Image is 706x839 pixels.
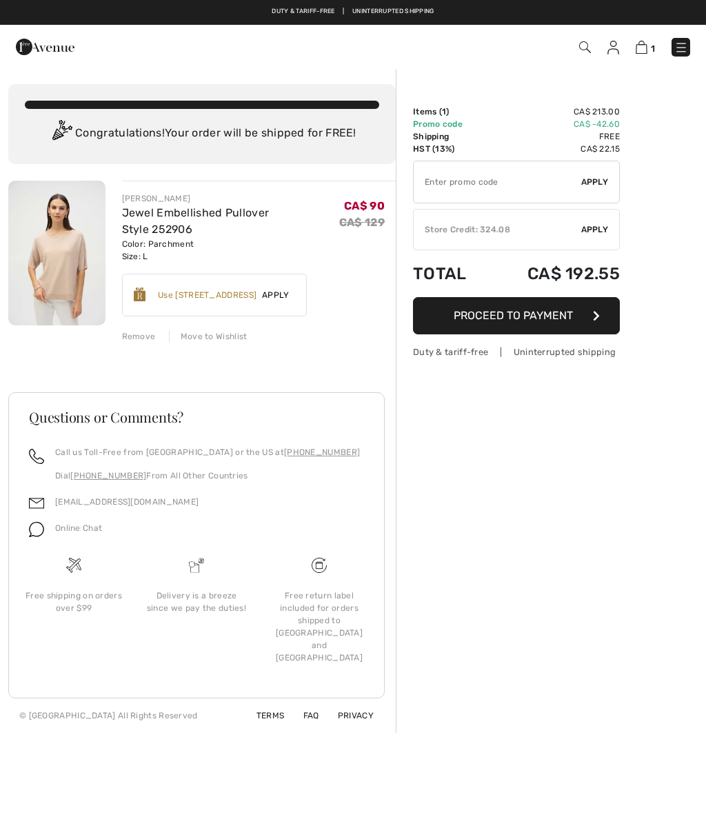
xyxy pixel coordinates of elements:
td: HST (13%) [413,143,489,155]
td: CA$ 22.15 [489,143,620,155]
a: Terms [240,711,285,720]
td: Items ( ) [413,105,489,118]
img: Search [579,41,591,53]
a: 1ère Avenue [16,39,74,52]
div: Use [STREET_ADDRESS] [158,289,256,301]
a: [PHONE_NUMBER] [70,471,146,481]
div: Store Credit: 324.08 [414,223,581,236]
span: Apply [581,223,609,236]
img: email [29,496,44,511]
a: 1 [636,39,655,55]
div: Congratulations! Your order will be shipped for FREE! [25,120,379,148]
td: Shipping [413,130,489,143]
img: Free shipping on orders over $99 [66,558,81,573]
td: CA$ 213.00 [489,105,620,118]
a: Jewel Embellished Pullover Style 252906 [122,206,270,236]
img: Menu [674,41,688,54]
h3: Questions or Comments? [29,410,364,424]
span: Proceed to Payment [454,309,573,322]
p: Call us Toll-Free from [GEOGRAPHIC_DATA] or the US at [55,446,360,458]
a: [PHONE_NUMBER] [284,447,360,457]
span: Online Chat [55,523,102,533]
span: 1 [651,43,655,54]
div: Color: Parchment Size: L [122,238,339,263]
td: Free [489,130,620,143]
img: Shopping Bag [636,41,647,54]
td: Total [413,250,489,297]
span: Apply [581,176,609,188]
p: Dial From All Other Countries [55,469,360,482]
span: 1 [442,107,446,117]
a: Privacy [321,711,374,720]
div: Move to Wishlist [169,330,248,343]
a: FAQ [287,711,319,720]
button: Proceed to Payment [413,297,620,334]
img: Jewel Embellished Pullover Style 252906 [8,181,105,325]
img: Reward-Logo.svg [134,287,146,301]
img: Congratulation2.svg [48,120,75,148]
span: CA$ 90 [344,199,385,212]
div: © [GEOGRAPHIC_DATA] All Rights Reserved [19,709,198,722]
div: Free shipping on orders over $99 [23,589,124,614]
td: Promo code [413,118,489,130]
div: Duty & tariff-free | Uninterrupted shipping [413,345,620,358]
img: call [29,449,44,464]
span: Apply [256,289,295,301]
div: [PERSON_NAME] [122,192,339,205]
a: [EMAIL_ADDRESS][DOMAIN_NAME] [55,497,199,507]
td: CA$ -42.60 [489,118,620,130]
img: chat [29,522,44,537]
div: Free return label included for orders shipped to [GEOGRAPHIC_DATA] and [GEOGRAPHIC_DATA] [269,589,370,664]
td: CA$ 192.55 [489,250,620,297]
img: My Info [607,41,619,54]
img: 1ère Avenue [16,33,74,61]
img: Delivery is a breeze since we pay the duties! [189,558,204,573]
div: Delivery is a breeze since we pay the duties! [146,589,247,614]
input: Promo code [414,161,581,203]
div: Remove [122,330,156,343]
img: Free shipping on orders over $99 [312,558,327,573]
s: CA$ 129 [339,216,385,229]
